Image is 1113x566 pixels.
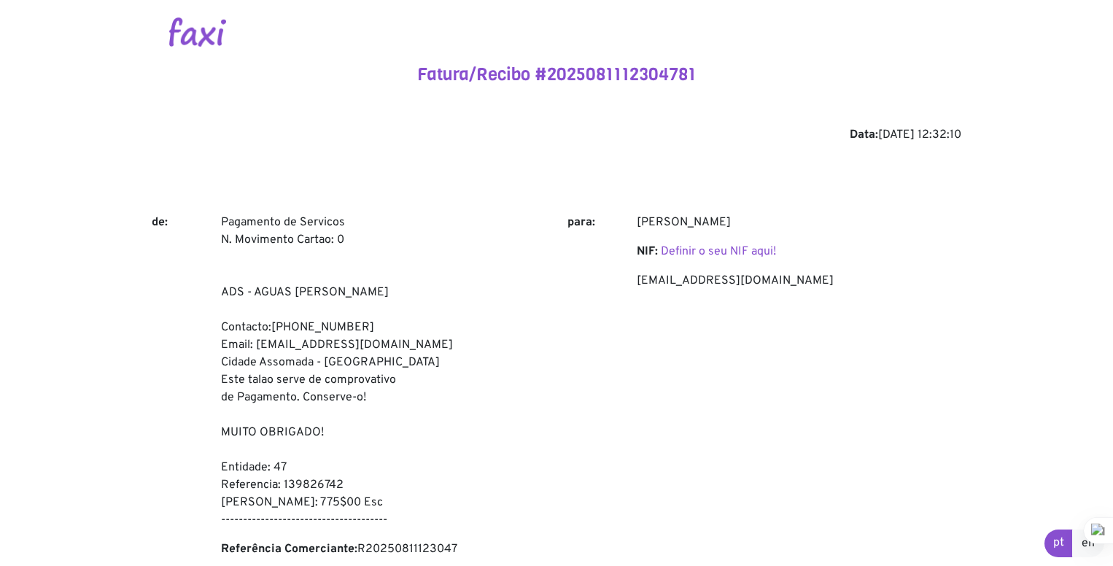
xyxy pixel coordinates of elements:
a: en [1072,530,1104,557]
b: Data: [850,128,878,142]
h4: Fatura/Recibo #2025081112304781 [152,64,961,85]
div: [DATE] 12:32:10 [152,126,961,144]
p: [PERSON_NAME] [637,214,961,231]
a: Definir o seu NIF aqui! [661,244,776,259]
b: de: [152,215,168,230]
b: NIF: [637,244,658,259]
b: para: [567,215,595,230]
p: [EMAIL_ADDRESS][DOMAIN_NAME] [637,272,961,290]
p: Pagamento de Servicos N. Movimento Cartao: 0 ADS - AGUAS [PERSON_NAME] Contacto:[PHONE_NUMBER] Em... [221,214,546,529]
b: Referência Comerciante: [221,542,357,557]
p: R20250811123047 [221,540,546,558]
a: pt [1044,530,1073,557]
